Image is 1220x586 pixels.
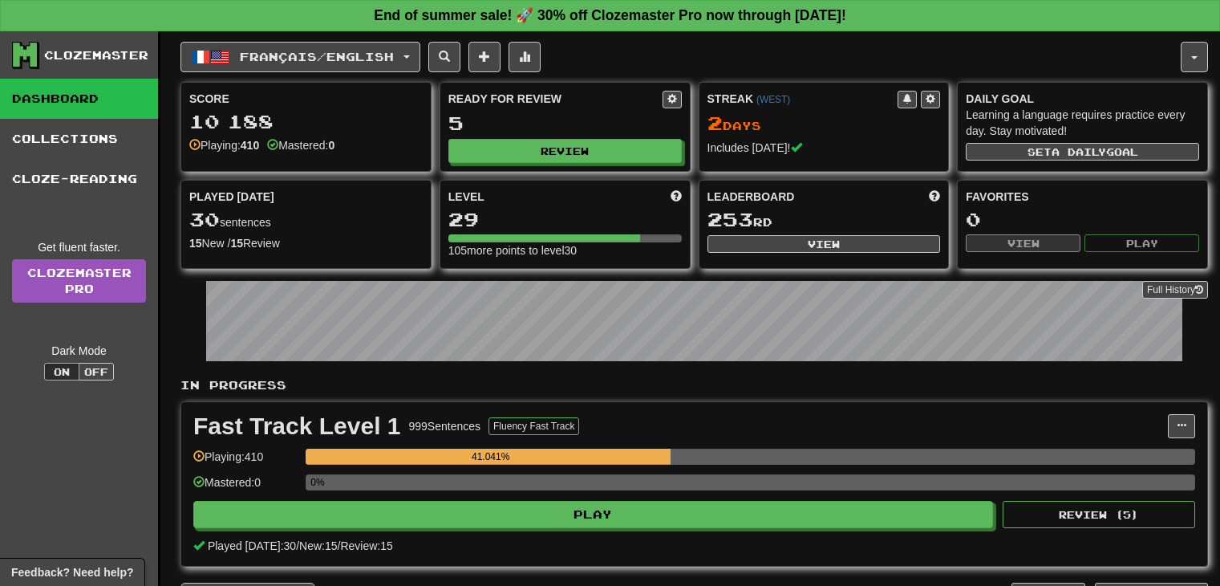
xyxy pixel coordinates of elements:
strong: 15 [189,237,202,250]
div: 105 more points to level 30 [448,242,682,258]
button: View [707,235,941,253]
div: Playing: 410 [193,449,298,475]
button: Review (5) [1003,501,1195,528]
div: New / Review [189,235,423,251]
button: View [966,234,1080,252]
div: Playing: [189,137,259,153]
span: Played [DATE] [189,189,274,205]
button: Play [193,501,993,528]
div: Clozemaster [44,47,148,63]
div: 10 188 [189,112,423,132]
span: New: 15 [299,539,337,552]
span: Played [DATE]: 30 [208,539,296,552]
button: Search sentences [428,42,460,72]
div: Score [189,91,423,107]
div: Ready for Review [448,91,663,107]
div: Favorites [966,189,1199,205]
div: 5 [448,113,682,133]
span: 2 [707,112,723,134]
div: 0 [966,210,1199,230]
button: Review [448,139,682,163]
div: rd [707,210,941,230]
span: Level [448,189,484,205]
div: Day s [707,113,941,134]
span: Score more points to level up [671,189,682,205]
strong: 0 [328,139,334,152]
strong: 15 [230,237,243,250]
span: Open feedback widget [11,564,133,580]
strong: 410 [241,139,259,152]
div: Dark Mode [12,343,146,359]
span: a daily [1052,146,1106,157]
span: 30 [189,208,220,230]
button: On [44,363,79,380]
span: Leaderboard [707,189,795,205]
span: 253 [707,208,753,230]
button: Français/English [180,42,420,72]
a: ClozemasterPro [12,259,146,303]
span: Review: 15 [340,539,392,552]
div: sentences [189,210,423,230]
div: 999 Sentences [409,418,481,434]
button: More stats [509,42,541,72]
div: Mastered: 0 [193,474,298,501]
div: Fast Track Level 1 [193,414,401,438]
button: Fluency Fast Track [488,417,579,435]
span: / [296,539,299,552]
div: 41.041% [310,449,671,465]
div: Streak [707,91,898,107]
button: Add sentence to collection [468,42,501,72]
div: Daily Goal [966,91,1199,107]
button: Play [1084,234,1199,252]
span: Français / English [240,50,394,63]
button: Off [79,363,114,380]
div: 29 [448,210,682,230]
button: Full History [1142,281,1208,299]
div: Learning a language requires practice every day. Stay motivated! [966,107,1199,139]
div: Includes [DATE]! [707,140,941,156]
div: Get fluent faster. [12,239,146,255]
a: (WEST) [756,94,790,105]
strong: End of summer sale! 🚀 30% off Clozemaster Pro now through [DATE]! [374,7,846,23]
span: / [338,539,341,552]
span: This week in points, UTC [929,189,940,205]
button: Seta dailygoal [966,143,1199,161]
div: Mastered: [267,137,334,153]
p: In Progress [180,377,1208,393]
